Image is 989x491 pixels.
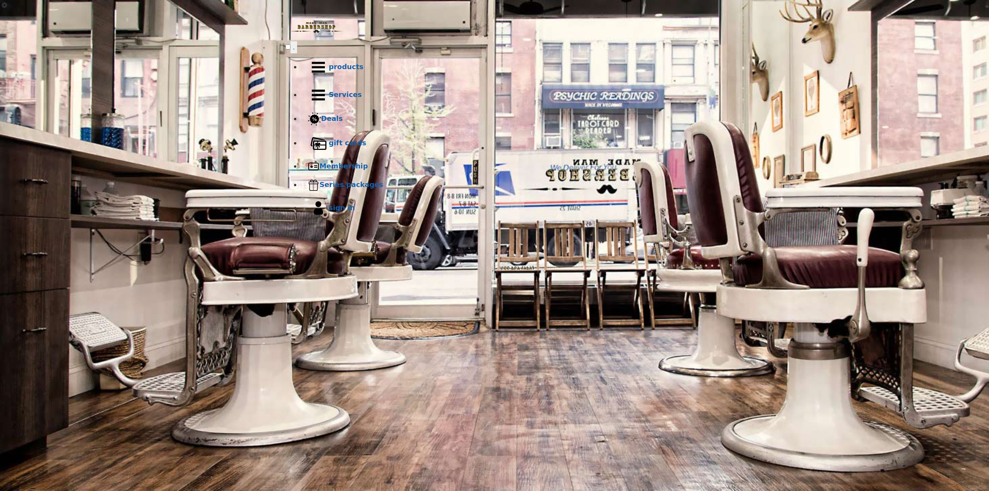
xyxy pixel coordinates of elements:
img: Gift cards [308,133,329,154]
a: sign insign in [301,194,704,222]
img: sign in [308,198,329,219]
b: Membership [319,162,368,170]
span: . [293,43,295,51]
a: Productsproducts [301,53,704,81]
img: Products [308,57,329,78]
a: Series packagesSeries packages [301,176,704,194]
img: Deals [308,112,321,126]
input: menu toggle [285,44,291,49]
img: Services [308,85,329,105]
img: Made Man Barbershop logo [285,15,347,40]
a: MembershipMembership [301,157,704,176]
a: DealsDeals [301,109,704,129]
b: sign in [329,204,355,212]
b: gift cards [329,139,366,147]
button: menu toggle [291,41,297,53]
b: Services [329,90,362,99]
a: Gift cardsgift cards [301,129,704,157]
a: ServicesServices [301,81,704,109]
b: Series packages [319,180,383,189]
img: Membership [308,161,319,172]
b: products [329,63,364,71]
img: Series packages [308,179,319,191]
b: Deals [321,114,343,122]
